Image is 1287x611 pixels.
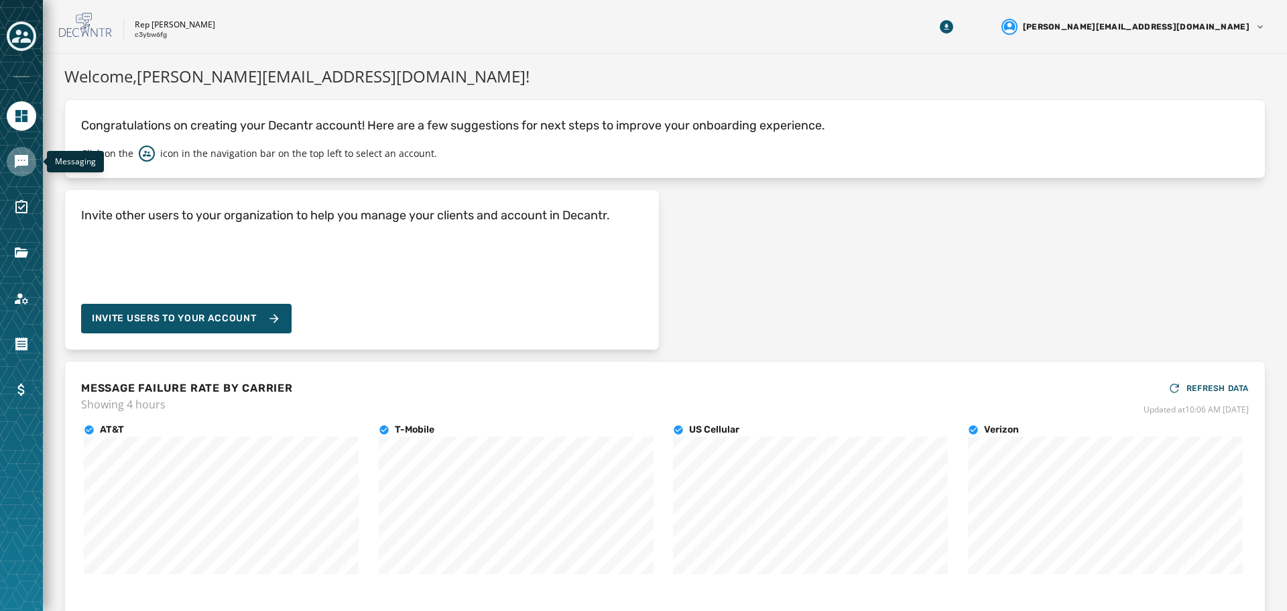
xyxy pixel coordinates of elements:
p: icon in the navigation bar on the top left to select an account. [160,147,437,160]
span: [PERSON_NAME][EMAIL_ADDRESS][DOMAIN_NAME] [1023,21,1249,32]
h4: US Cellular [689,423,739,437]
h4: Invite other users to your organization to help you manage your clients and account in Decantr. [81,206,610,225]
button: Toggle account select drawer [7,21,36,51]
button: Invite Users to your account [81,304,292,333]
p: Congratulations on creating your Decantr account! Here are a few suggestions for next steps to im... [81,116,1249,135]
p: Rep [PERSON_NAME] [135,19,215,30]
a: Navigate to Billing [7,375,36,404]
button: REFRESH DATA [1168,378,1249,399]
h4: MESSAGE FAILURE RATE BY CARRIER [81,380,293,396]
div: Messaging [47,151,104,172]
h4: Verizon [984,423,1019,437]
span: Showing 4 hours [81,396,293,412]
span: Updated at 10:06 AM [DATE] [1144,404,1249,415]
h4: AT&T [100,423,124,437]
button: Download Menu [934,15,959,39]
a: Navigate to Files [7,238,36,268]
span: REFRESH DATA [1186,383,1249,394]
p: c3ybw6fg [135,30,167,40]
a: Navigate to Home [7,101,36,131]
h1: Welcome, [PERSON_NAME][EMAIL_ADDRESS][DOMAIN_NAME] ! [64,64,1266,89]
a: Navigate to Surveys [7,192,36,222]
button: User settings [996,13,1271,40]
a: Navigate to Orders [7,329,36,359]
a: Navigate to Messaging [7,147,36,176]
p: Click on the [81,147,133,160]
span: Invite Users to your account [92,312,257,325]
a: Navigate to Account [7,284,36,313]
h4: T-Mobile [395,423,434,437]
